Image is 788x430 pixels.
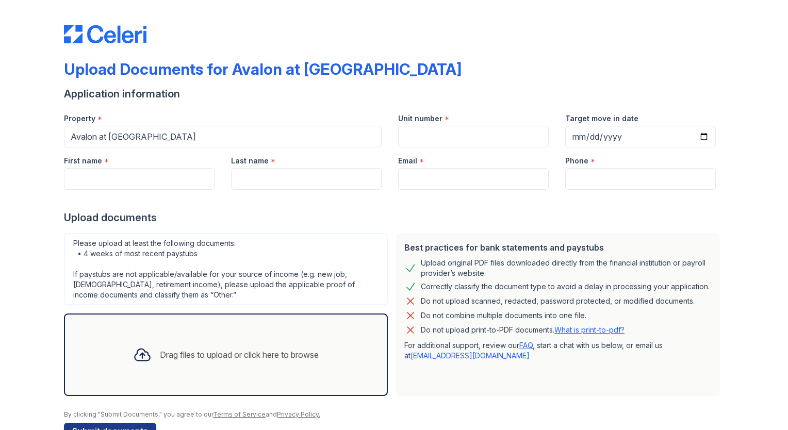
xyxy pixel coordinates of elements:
[64,210,724,225] div: Upload documents
[554,325,625,334] a: What is print-to-pdf?
[404,241,712,254] div: Best practices for bank statements and paystubs
[411,351,530,360] a: [EMAIL_ADDRESS][DOMAIN_NAME]
[160,349,319,361] div: Drag files to upload or click here to browse
[64,156,102,166] label: First name
[565,156,588,166] label: Phone
[565,113,638,124] label: Target move in date
[231,156,269,166] label: Last name
[421,309,586,322] div: Do not combine multiple documents into one file.
[213,410,266,418] a: Terms of Service
[64,87,724,101] div: Application information
[421,325,625,335] p: Do not upload print-to-PDF documents.
[421,258,712,278] div: Upload original PDF files downloaded directly from the financial institution or payroll provider’...
[421,295,695,307] div: Do not upload scanned, redacted, password protected, or modified documents.
[64,233,388,305] div: Please upload at least the following documents: • 4 weeks of most recent paystubs If paystubs are...
[398,156,417,166] label: Email
[398,113,442,124] label: Unit number
[64,410,724,419] div: By clicking "Submit Documents," you agree to our and
[421,280,710,293] div: Correctly classify the document type to avoid a delay in processing your application.
[277,410,320,418] a: Privacy Policy.
[64,60,462,78] div: Upload Documents for Avalon at [GEOGRAPHIC_DATA]
[64,113,95,124] label: Property
[404,340,712,361] p: For additional support, review our , start a chat with us below, or email us at
[519,341,533,350] a: FAQ
[64,25,146,43] img: CE_Logo_Blue-a8612792a0a2168367f1c8372b55b34899dd931a85d93a1a3d3e32e68fde9ad4.png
